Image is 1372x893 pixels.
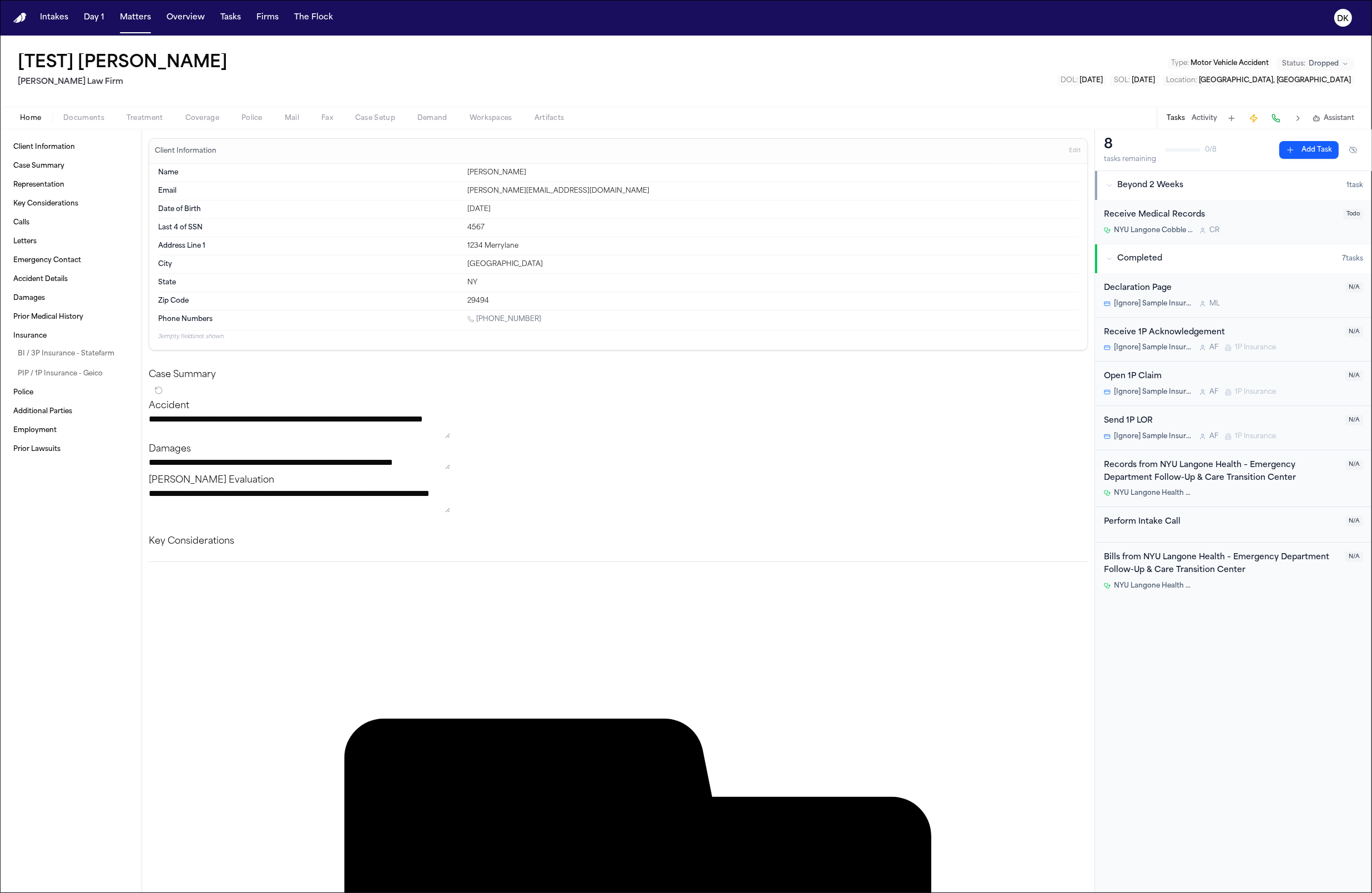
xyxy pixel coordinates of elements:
[467,260,1078,269] div: [GEOGRAPHIC_DATA]
[467,205,1078,214] div: [DATE]
[1114,77,1130,84] span: SOL :
[149,368,1088,382] h2: Case Summary
[9,157,133,175] a: Case Summary
[1104,459,1339,485] div: Records from NYU Langone Health – Emergency Department Follow-Up & Care Transition Center
[1095,507,1372,543] div: Open task: Perform Intake Call
[158,223,461,232] dt: Last 4 of SSN
[1342,254,1363,263] span: 7 task s
[467,168,1078,177] div: [PERSON_NAME]
[9,233,133,250] a: Letters
[9,270,133,288] a: Accident Details
[1235,432,1276,441] span: 1P Insurance
[1209,226,1219,235] span: C R
[1095,318,1372,362] div: Open task: Receive 1P Acknowledgement
[1345,516,1363,526] span: N/A
[467,223,1078,232] div: 4567
[1324,114,1354,123] span: Assistant
[1209,432,1218,441] span: A F
[9,327,133,345] a: Insurance
[1061,77,1078,84] span: DOL :
[1345,282,1363,293] span: N/A
[79,8,109,28] button: Day 1
[1114,226,1193,235] span: NYU Langone Cobble Hill Emergency Department
[9,176,133,194] a: Representation
[1069,147,1081,155] span: Edit
[1104,415,1339,428] div: Send 1P LOR
[158,187,461,195] dt: Email
[470,114,512,123] span: Workspaces
[115,8,155,28] button: Matters
[153,147,219,155] h3: Client Information
[467,242,1078,250] div: 1234 Merrylane
[1114,299,1193,308] span: [Ignore] Sample Insurance
[1345,551,1363,562] span: N/A
[290,8,337,28] button: The Flock
[1114,388,1193,397] span: [Ignore] Sample Insurance
[13,365,133,383] a: PIP / 1P Insurance - Geico
[1268,111,1284,126] button: Make a Call
[9,308,133,326] a: Prior Medical History
[149,443,1088,456] p: Damages
[9,214,133,232] a: Calls
[1111,75,1158,86] button: Edit SOL: 2027-07-11
[1104,551,1339,577] div: Bills from NYU Langone Health – Emergency Department Follow-Up & Care Transition Center
[1345,459,1363,470] span: N/A
[1114,432,1193,441] span: [Ignore] Sample Insurance
[1209,299,1220,308] span: M L
[1313,114,1354,123] button: Assistant
[158,333,1078,341] p: 3 empty fields not shown.
[1345,327,1363,337] span: N/A
[216,8,245,28] button: Tasks
[1104,155,1156,164] div: tasks remaining
[241,114,263,123] span: Police
[185,114,219,123] span: Coverage
[149,474,1088,487] p: [PERSON_NAME] Evaluation
[1166,77,1197,84] span: Location :
[158,315,213,324] span: Phone Numbers
[1117,180,1183,191] span: Beyond 2 Weeks
[9,252,133,269] a: Emergency Contact
[417,114,447,123] span: Demand
[1163,75,1354,86] button: Edit Location: Brooklyn, NY
[1279,141,1339,159] button: Add Task
[158,260,461,269] dt: City
[1104,282,1339,295] div: Declaration Page
[20,114,41,123] span: Home
[1205,146,1217,154] span: 0 / 8
[1346,181,1363,190] span: 1 task
[467,315,541,324] a: Call 1 (201) 956-7542
[1095,273,1372,318] div: Open task: Declaration Page
[1343,141,1363,159] button: Hide completed tasks (⌘⇧H)
[9,403,133,420] a: Additional Parties
[162,8,209,28] a: Overview
[9,440,133,458] a: Prior Lawsuits
[534,114,564,123] span: Artifacts
[1114,581,1193,590] span: NYU Langone Health – Emergency Department Follow-Up & Care Transition Center / Home Depot Emergen...
[9,289,133,307] a: Damages
[158,205,461,214] dt: Date of Birth
[1104,370,1339,383] div: Open 1P Claim
[158,168,461,177] dt: Name
[1104,327,1339,339] div: Receive 1P Acknowledgement
[1167,114,1185,123] button: Tasks
[1132,77,1155,84] span: [DATE]
[1235,343,1276,352] span: 1P Insurance
[18,53,228,73] h1: [TEST] [PERSON_NAME]
[1235,388,1276,397] span: 1P Insurance
[252,8,283,28] button: Firms
[321,114,333,123] span: Fax
[1277,57,1354,71] button: Change status from Dropped
[1095,200,1372,244] div: Open task: Receive Medical Records
[18,53,228,73] button: Edit matter name
[1117,253,1162,264] span: Completed
[36,8,73,28] button: Intakes
[1168,58,1272,69] button: Edit Type: Motor Vehicle Accident
[9,195,133,213] a: Key Considerations
[1343,209,1363,219] span: Todo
